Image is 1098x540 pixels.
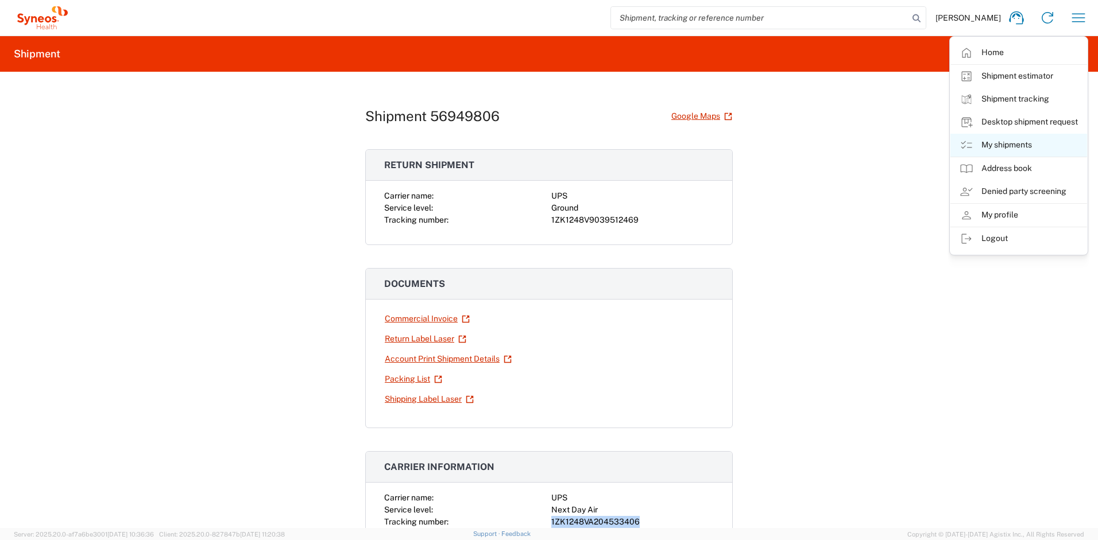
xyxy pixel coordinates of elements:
span: Carrier name: [384,191,434,200]
a: Google Maps [671,106,733,126]
div: 1ZK1248V9039512469 [551,214,714,226]
h1: Shipment 56949806 [365,108,500,125]
a: Feedback [501,530,531,537]
span: [DATE] 10:36:36 [107,531,154,538]
span: Server: 2025.20.0-af7a6be3001 [14,531,154,538]
a: Shipment tracking [950,88,1087,111]
span: Service level: [384,203,433,212]
a: My shipments [950,134,1087,157]
a: Support [473,530,502,537]
a: Packing List [384,369,443,389]
span: [PERSON_NAME] [935,13,1001,23]
a: Home [950,41,1087,64]
div: Next Day Air [551,504,714,516]
h2: Shipment [14,47,60,61]
span: Client: 2025.20.0-827847b [159,531,285,538]
div: UPS [551,492,714,504]
span: Carrier information [384,461,494,472]
span: Tracking number: [384,215,449,224]
a: Address book [950,157,1087,180]
span: Service level: [384,505,433,514]
a: Account Print Shipment Details [384,349,512,369]
a: Commercial Invoice [384,309,470,329]
a: Logout [950,227,1087,250]
a: Return Label Laser [384,329,467,349]
a: Shipment estimator [950,65,1087,88]
span: Copyright © [DATE]-[DATE] Agistix Inc., All Rights Reserved [907,529,1084,539]
a: Denied party screening [950,180,1087,203]
input: Shipment, tracking or reference number [611,7,908,29]
div: 1ZK1248VA204533406 [551,516,714,528]
span: Tracking number: [384,517,449,526]
div: UPS [551,190,714,202]
a: Shipping Label Laser [384,389,474,409]
span: Carrier name: [384,493,434,502]
span: Documents [384,278,445,289]
a: My profile [950,204,1087,227]
a: Desktop shipment request [950,111,1087,134]
div: Ground [551,202,714,214]
span: Return shipment [384,160,474,170]
span: [DATE] 11:20:38 [240,531,285,538]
